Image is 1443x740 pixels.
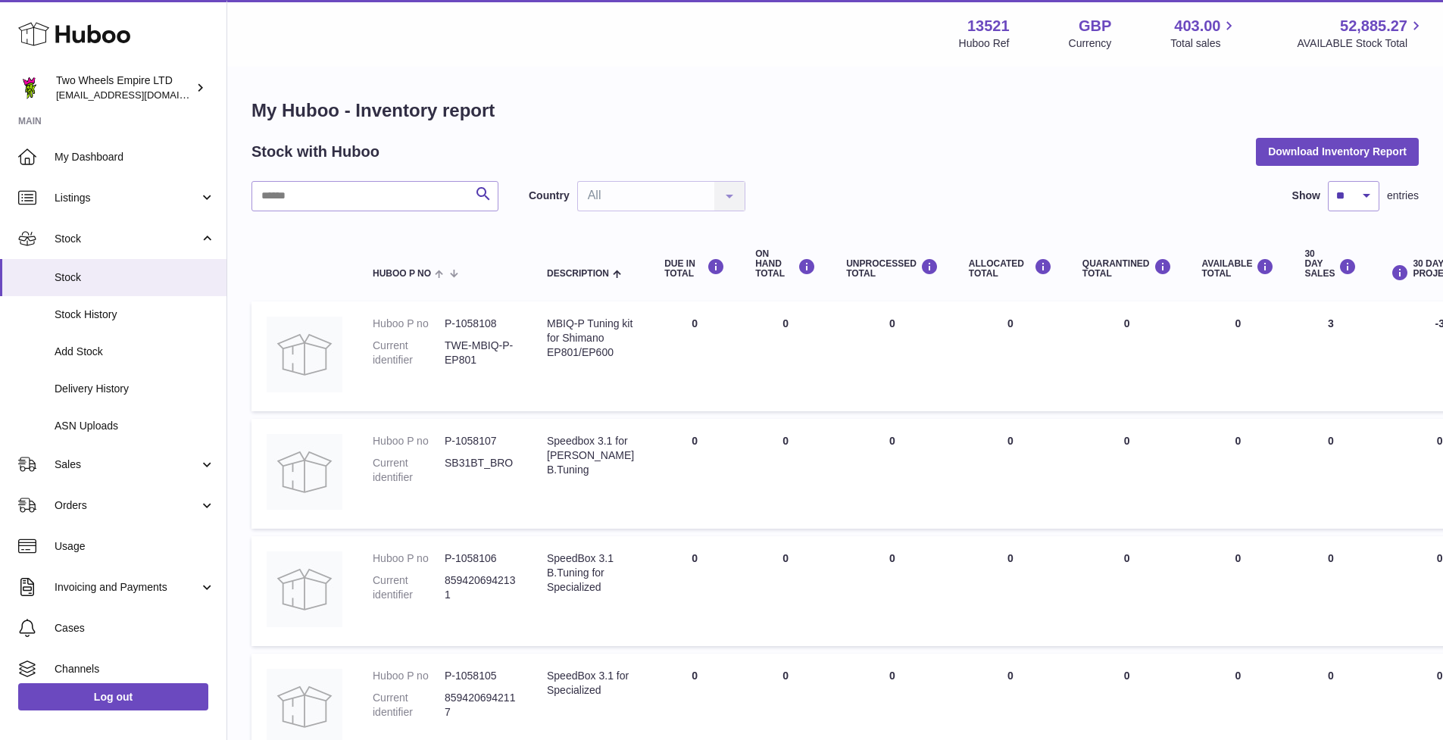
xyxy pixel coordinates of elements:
td: 0 [954,536,1067,646]
button: Download Inventory Report [1256,138,1419,165]
dt: Current identifier [373,339,445,367]
img: product image [267,317,342,392]
img: product image [267,551,342,627]
div: DUE IN TOTAL [664,258,725,279]
span: Add Stock [55,345,215,359]
div: Speedbox 3.1 for [PERSON_NAME] B.Tuning [547,434,634,477]
h2: Stock with Huboo [251,142,379,162]
div: Huboo Ref [959,36,1010,51]
label: Show [1292,189,1320,203]
td: 0 [1187,419,1290,529]
span: Stock [55,270,215,285]
dd: TWE-MBIQ-P-EP801 [445,339,517,367]
span: Huboo P no [373,269,431,279]
dd: P-1058105 [445,669,517,683]
td: 0 [740,536,831,646]
span: Description [547,269,609,279]
img: justas@twowheelsempire.com [18,76,41,99]
span: 52,885.27 [1340,16,1407,36]
a: Log out [18,683,208,710]
div: SpeedBox 3.1 B.Tuning for Specialized [547,551,634,595]
dd: P-1058108 [445,317,517,331]
td: 0 [649,419,740,529]
div: 30 DAY SALES [1304,249,1357,279]
span: Stock [55,232,199,246]
span: Usage [55,539,215,554]
div: SpeedBox 3.1 for Specialized [547,669,634,698]
span: 0 [1124,552,1130,564]
img: product image [267,434,342,510]
span: Stock History [55,308,215,322]
td: 0 [649,536,740,646]
td: 0 [1289,536,1372,646]
a: 403.00 Total sales [1170,16,1238,51]
dt: Current identifier [373,691,445,720]
dd: 8594206942131 [445,573,517,602]
dt: Huboo P no [373,551,445,566]
span: ASN Uploads [55,419,215,433]
td: 0 [740,301,831,411]
dd: P-1058106 [445,551,517,566]
td: 0 [831,301,954,411]
div: UNPROCESSED Total [846,258,939,279]
td: 0 [740,419,831,529]
td: 0 [831,419,954,529]
span: Total sales [1170,36,1238,51]
div: QUARANTINED Total [1082,258,1172,279]
div: Currency [1069,36,1112,51]
strong: GBP [1079,16,1111,36]
dt: Huboo P no [373,317,445,331]
td: 3 [1289,301,1372,411]
span: My Dashboard [55,150,215,164]
strong: 13521 [967,16,1010,36]
a: 52,885.27 AVAILABLE Stock Total [1297,16,1425,51]
td: 0 [954,301,1067,411]
dt: Current identifier [373,573,445,602]
div: MBIQ-P Tuning kit for Shimano EP801/EP600 [547,317,634,360]
td: 0 [954,419,1067,529]
dt: Huboo P no [373,669,445,683]
label: Country [529,189,570,203]
span: AVAILABLE Stock Total [1297,36,1425,51]
div: AVAILABLE Total [1202,258,1275,279]
span: 0 [1124,317,1130,329]
span: 0 [1124,435,1130,447]
dd: 8594206942117 [445,691,517,720]
td: 0 [1187,301,1290,411]
td: 0 [1289,419,1372,529]
div: Two Wheels Empire LTD [56,73,192,102]
td: 0 [1187,536,1290,646]
dt: Huboo P no [373,434,445,448]
span: Delivery History [55,382,215,396]
td: 0 [831,536,954,646]
dd: SB31BT_BRO [445,456,517,485]
span: Invoicing and Payments [55,580,199,595]
dd: P-1058107 [445,434,517,448]
span: entries [1387,189,1419,203]
span: 403.00 [1174,16,1220,36]
dt: Current identifier [373,456,445,485]
span: Channels [55,662,215,676]
h1: My Huboo - Inventory report [251,98,1419,123]
span: 0 [1124,670,1130,682]
span: Orders [55,498,199,513]
span: [EMAIL_ADDRESS][DOMAIN_NAME] [56,89,223,101]
span: Listings [55,191,199,205]
div: ALLOCATED Total [969,258,1052,279]
span: Sales [55,457,199,472]
div: ON HAND Total [755,249,816,279]
span: Cases [55,621,215,635]
td: 0 [649,301,740,411]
